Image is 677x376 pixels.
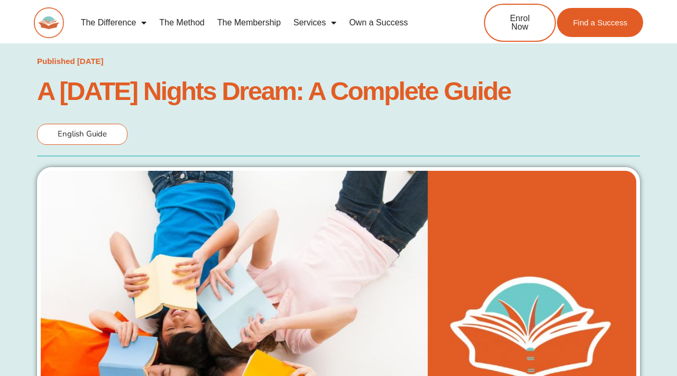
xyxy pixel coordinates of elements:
[75,11,153,35] a: The Difference
[287,11,343,35] a: Services
[37,79,640,103] h1: A [DATE] Nights Dream: A Complete Guide
[573,19,627,26] span: Find a Success
[343,11,414,35] a: Own a Success
[58,129,107,139] span: English Guide
[153,11,211,35] a: The Method
[501,14,539,31] span: Enrol Now
[37,54,104,69] a: Published [DATE]
[484,4,556,42] a: Enrol Now
[77,57,104,66] time: [DATE]
[75,11,450,35] nav: Menu
[37,57,75,66] span: Published
[211,11,287,35] a: The Membership
[557,8,643,37] a: Find a Success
